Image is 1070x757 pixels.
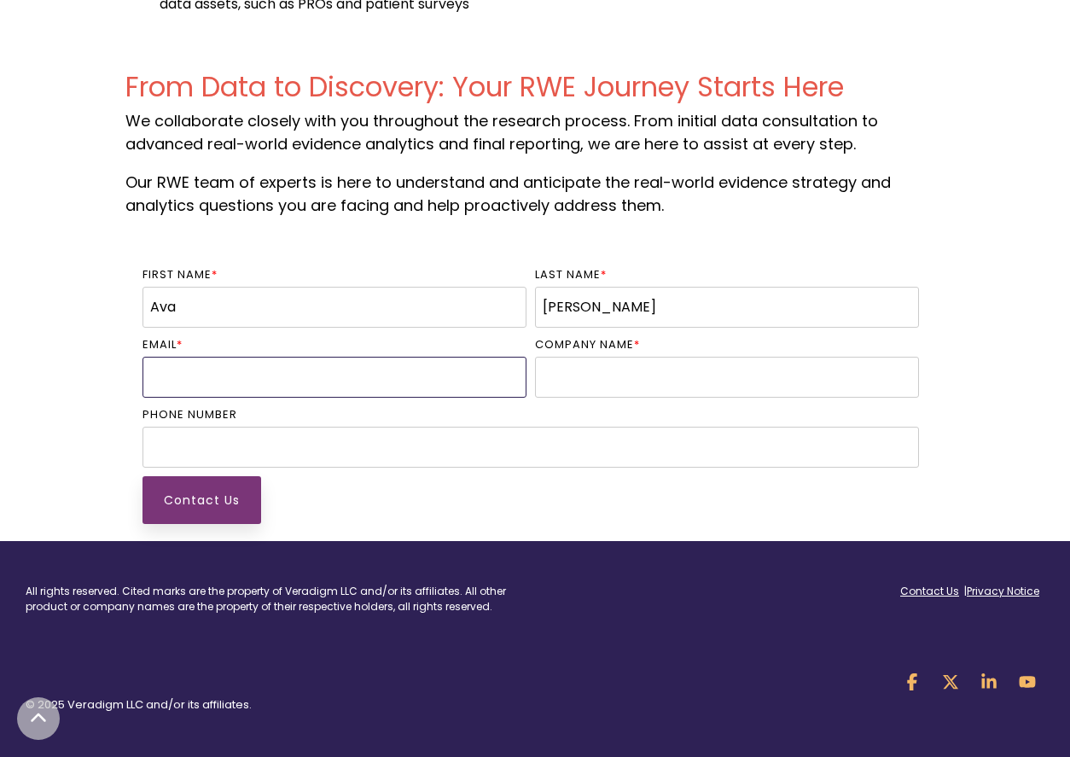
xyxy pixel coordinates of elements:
[26,696,522,713] p: © 2025 Veradigm LLC and/or its affiliates.
[125,109,945,155] p: We collaborate closely with you throughout the research process. From initial data consultation t...
[142,266,212,282] span: First name
[125,171,945,217] p: Our RWE team of experts is here to understand and anticipate the real-world evidence strategy and...
[142,406,237,422] span: Phone number
[742,651,1050,737] iframe: Drift Chat Widget
[967,584,1039,598] a: Privacy Notice
[535,336,634,352] span: Company name
[964,584,1044,598] span: |
[900,584,959,598] a: Contact Us
[125,67,844,106] span: From Data to Discovery: Your RWE Journey Starts Here
[142,336,177,352] span: Email
[26,584,506,614] span: All rights reserved. Cited marks are the property of Veradigm LLC and/or its affiliates. All othe...
[535,266,601,282] span: Last name
[142,476,261,524] input: Contact Us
